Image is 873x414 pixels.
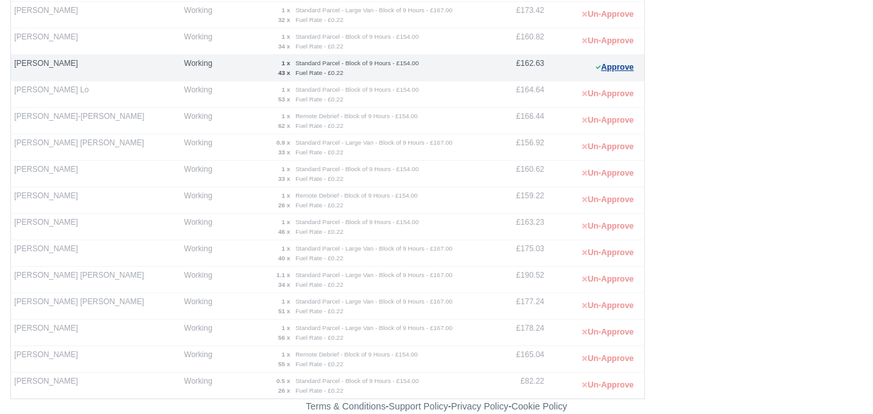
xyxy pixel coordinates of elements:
strong: 56 x [278,334,290,341]
strong: 1 x [282,324,290,331]
small: Fuel Rate - £0.22 [295,202,343,209]
strong: 1 x [282,298,290,305]
td: £166.44 [486,108,547,134]
td: £163.23 [486,214,547,240]
small: Fuel Rate - £0.22 [295,254,343,262]
strong: 34 x [278,281,290,288]
strong: 33 x [278,149,290,156]
td: [PERSON_NAME] [11,320,181,346]
td: £164.64 [486,81,547,108]
button: Approve [589,58,641,77]
td: Working [181,134,224,161]
small: Fuel Rate - £0.22 [295,334,343,341]
td: £162.63 [486,55,547,81]
strong: 1 x [282,165,290,172]
td: [PERSON_NAME] [11,240,181,267]
td: [PERSON_NAME] [11,55,181,81]
small: Standard Parcel - Large Van - Block of 9 Hours - £167.00 [295,139,452,146]
td: £173.42 [486,2,547,28]
a: Privacy Policy [451,401,509,411]
td: [PERSON_NAME] [11,187,181,214]
td: £175.03 [486,240,547,267]
small: Standard Parcel - Large Van - Block of 9 Hours - £167.00 [295,324,452,331]
td: £159.22 [486,187,547,214]
strong: 0.5 x [277,377,290,384]
small: Fuel Rate - £0.22 [295,16,343,23]
td: £177.24 [486,293,547,320]
strong: 0.9 x [277,139,290,146]
strong: 43 x [278,69,290,76]
small: Standard Parcel - Block of 9 Hours - £154.00 [295,86,419,93]
td: [PERSON_NAME] [11,346,181,373]
small: Fuel Rate - £0.22 [295,122,343,129]
button: Un-Approve [575,111,640,130]
small: Fuel Rate - £0.22 [295,360,343,367]
button: Un-Approve [575,32,640,50]
td: [PERSON_NAME] Lo [11,81,181,108]
iframe: Chat Widget [808,352,873,414]
small: Remote Debrief - Block of 9 Hours - £154.00 [295,192,417,199]
small: Fuel Rate - £0.22 [295,387,343,394]
td: Working [181,346,224,373]
strong: 34 x [278,43,290,50]
strong: 1 x [282,6,290,14]
td: Working [181,267,224,293]
td: [PERSON_NAME] [PERSON_NAME] [11,267,181,293]
td: Working [181,108,224,134]
td: Working [181,373,224,399]
a: Support Policy [389,401,448,411]
small: Standard Parcel - Block of 9 Hours - £154.00 [295,377,419,384]
small: Fuel Rate - £0.22 [295,228,343,235]
strong: 1 x [282,33,290,40]
small: Remote Debrief - Block of 9 Hours - £154.00 [295,112,417,119]
button: Un-Approve [575,349,640,368]
td: £160.62 [486,161,547,187]
button: Un-Approve [575,270,640,289]
button: Un-Approve [575,191,640,209]
small: Fuel Rate - £0.22 [295,96,343,103]
strong: 1 x [282,192,290,199]
strong: 1.1 x [277,271,290,278]
td: £165.04 [486,346,547,373]
small: Fuel Rate - £0.22 [295,149,343,156]
button: Un-Approve [575,138,640,156]
td: Working [181,28,224,55]
strong: 26 x [278,387,290,394]
small: Standard Parcel - Large Van - Block of 9 Hours - £167.00 [295,271,452,278]
td: £156.92 [486,134,547,161]
td: £190.52 [486,267,547,293]
small: Standard Parcel - Block of 9 Hours - £154.00 [295,165,419,172]
a: Cookie Policy [511,401,567,411]
td: £178.24 [486,320,547,346]
small: Fuel Rate - £0.22 [295,43,343,50]
small: Fuel Rate - £0.22 [295,175,343,182]
td: [PERSON_NAME] [11,214,181,240]
small: Remote Debrief - Block of 9 Hours - £154.00 [295,351,417,358]
td: Working [181,161,224,187]
small: Fuel Rate - £0.22 [295,69,343,76]
strong: 62 x [278,122,290,129]
td: [PERSON_NAME] [11,28,181,55]
strong: 53 x [278,96,290,103]
td: Working [181,293,224,320]
button: Un-Approve [575,376,640,395]
strong: 26 x [278,202,290,209]
td: [PERSON_NAME] [11,2,181,28]
td: Working [181,55,224,81]
a: Terms & Conditions [306,401,385,411]
td: £160.82 [486,28,547,55]
small: Standard Parcel - Large Van - Block of 9 Hours - £167.00 [295,6,452,14]
button: Un-Approve [575,85,640,103]
small: Standard Parcel - Block of 9 Hours - £154.00 [295,33,419,40]
button: Un-Approve [575,243,640,262]
strong: 1 x [282,112,290,119]
div: - - - [68,399,805,414]
strong: 40 x [278,254,290,262]
small: Standard Parcel - Large Van - Block of 9 Hours - £167.00 [295,298,452,305]
strong: 55 x [278,360,290,367]
button: Un-Approve [575,323,640,342]
strong: 51 x [278,307,290,315]
strong: 32 x [278,16,290,23]
td: Working [181,214,224,240]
